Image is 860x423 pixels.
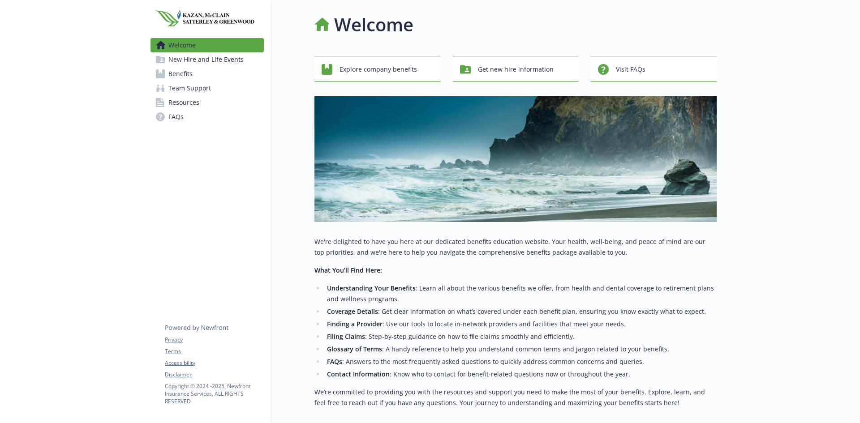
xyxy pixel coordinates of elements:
strong: Glossary of Terms [327,345,382,353]
span: Resources [168,95,199,110]
strong: Understanding Your Benefits [327,284,416,292]
strong: Filing Claims [327,332,365,341]
p: We're delighted to have you here at our dedicated benefits education website. Your health, well-b... [314,236,717,258]
span: Get new hire information [478,61,554,78]
a: Benefits [150,67,264,81]
strong: Contact Information [327,370,390,378]
a: Resources [150,95,264,110]
li: : Step-by-step guidance on how to file claims smoothly and efficiently. [324,331,717,342]
a: Disclaimer [165,371,263,379]
button: Visit FAQs [591,56,717,82]
a: New Hire and Life Events [150,52,264,67]
img: overview page banner [314,96,717,222]
button: Get new hire information [453,56,579,82]
span: New Hire and Life Events [168,52,244,67]
strong: Coverage Details [327,307,378,316]
span: Welcome [168,38,196,52]
a: Privacy [165,336,263,344]
a: Team Support [150,81,264,95]
a: FAQs [150,110,264,124]
strong: Finding a Provider [327,320,383,328]
span: FAQs [168,110,184,124]
li: : Use our tools to locate in-network providers and facilities that meet your needs. [324,319,717,329]
p: We’re committed to providing you with the resources and support you need to make the most of your... [314,387,717,408]
li: : Learn all about the various benefits we offer, from health and dental coverage to retirement pl... [324,283,717,304]
button: Explore company benefits [314,56,440,82]
a: Accessibility [165,359,263,367]
li: : Answers to the most frequently asked questions to quickly address common concerns and queries. [324,356,717,367]
span: Benefits [168,67,193,81]
span: Explore company benefits [340,61,417,78]
a: Terms [165,347,263,355]
h1: Welcome [334,11,413,38]
li: : Know who to contact for benefit-related questions now or throughout the year. [324,369,717,380]
strong: FAQs [327,357,342,366]
strong: What You’ll Find Here: [314,266,382,274]
li: : Get clear information on what’s covered under each benefit plan, ensuring you know exactly what... [324,306,717,317]
p: Copyright © 2024 - 2025 , Newfront Insurance Services, ALL RIGHTS RESERVED [165,382,263,405]
span: Visit FAQs [616,61,645,78]
a: Welcome [150,38,264,52]
li: : A handy reference to help you understand common terms and jargon related to your benefits. [324,344,717,355]
span: Team Support [168,81,211,95]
